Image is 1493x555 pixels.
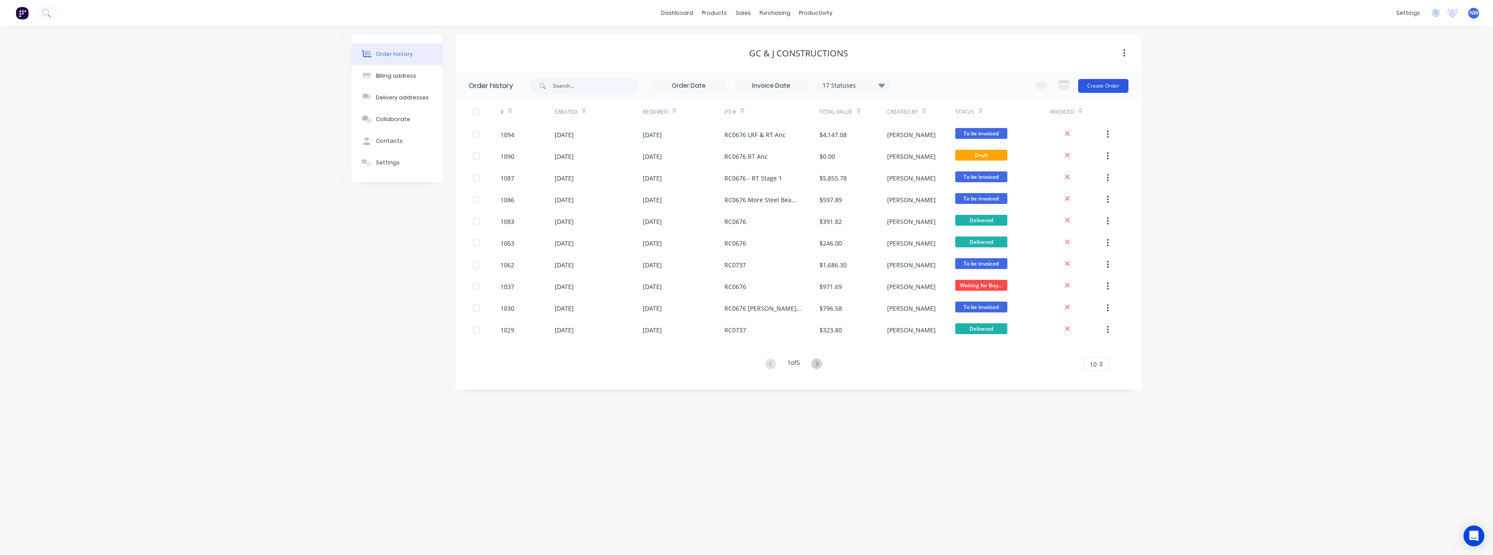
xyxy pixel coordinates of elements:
[887,282,936,291] div: [PERSON_NAME]
[724,239,746,248] div: RC0676
[1090,360,1097,369] span: 10
[731,7,755,20] div: sales
[955,150,1007,161] span: Draft
[500,239,514,248] div: 1063
[887,217,936,226] div: [PERSON_NAME]
[1392,7,1424,20] div: settings
[555,260,574,269] div: [DATE]
[500,174,514,183] div: 1087
[643,130,662,139] div: [DATE]
[376,137,403,145] div: Contacts
[819,174,847,183] div: $5,855.78
[795,7,837,20] div: productivity
[643,152,662,161] div: [DATE]
[819,260,847,269] div: $1,686.30
[955,258,1007,269] span: To be invoiced
[500,130,514,139] div: 1094
[1463,525,1484,546] div: Open Intercom Messenger
[555,108,578,116] div: Created
[555,282,574,291] div: [DATE]
[555,239,574,248] div: [DATE]
[500,100,555,124] div: #
[955,236,1007,247] span: Delivered
[819,152,835,161] div: $0.00
[697,7,731,20] div: products
[376,159,400,167] div: Settings
[724,130,786,139] div: RC0676 LRF & RT Anc
[819,282,842,291] div: $971.69
[553,77,639,95] input: Search...
[500,108,504,116] div: #
[352,87,443,108] button: Delivery addresses
[500,195,514,204] div: 1086
[555,304,574,313] div: [DATE]
[749,48,848,59] div: GC & J Constructions
[1470,9,1478,17] span: NW
[555,325,574,335] div: [DATE]
[643,325,662,335] div: [DATE]
[887,260,936,269] div: [PERSON_NAME]
[819,304,842,313] div: $796.58
[643,174,662,183] div: [DATE]
[376,94,429,102] div: Delivery addresses
[352,108,443,130] button: Collaborate
[955,100,1050,124] div: Status
[787,358,800,371] div: 1 of 5
[500,304,514,313] div: 1030
[735,79,808,92] input: Invoice Date
[352,65,443,87] button: Billing address
[555,130,574,139] div: [DATE]
[724,282,746,291] div: RC0676
[352,43,443,65] button: Order history
[555,174,574,183] div: [DATE]
[887,239,936,248] div: [PERSON_NAME]
[817,81,890,90] div: 17 Statuses
[887,108,918,116] div: Created By
[887,130,936,139] div: [PERSON_NAME]
[500,152,514,161] div: 1090
[955,171,1007,182] span: To be invoiced
[887,304,936,313] div: [PERSON_NAME]
[955,193,1007,204] span: To be invoiced
[724,100,819,124] div: PO #
[955,215,1007,226] span: Delivered
[887,100,955,124] div: Created By
[724,174,782,183] div: RC0676 - RT Stage 1
[724,325,746,335] div: RC0737
[724,195,802,204] div: RC0676 More Steel Beam Replacements
[819,130,847,139] div: $4,147.08
[643,217,662,226] div: [DATE]
[1050,100,1105,124] div: Invoiced
[887,174,936,183] div: [PERSON_NAME]
[955,280,1007,291] span: Waiting for Buy...
[955,128,1007,139] span: To be invoiced
[352,152,443,174] button: Settings
[819,239,842,248] div: $246.00
[643,195,662,204] div: [DATE]
[555,217,574,226] div: [DATE]
[819,195,842,204] div: $597.89
[887,152,936,161] div: [PERSON_NAME]
[819,325,842,335] div: $323.80
[955,323,1007,334] span: Delivered
[555,100,643,124] div: Created
[376,72,416,80] div: Billing address
[887,325,936,335] div: [PERSON_NAME]
[955,108,974,116] div: Status
[657,7,697,20] a: dashboard
[1078,79,1128,93] button: Create Order
[643,282,662,291] div: [DATE]
[755,7,795,20] div: purchasing
[643,239,662,248] div: [DATE]
[469,81,513,91] div: Order history
[352,130,443,152] button: Contacts
[819,108,852,116] div: Total Value
[652,79,725,92] input: Order Date
[955,302,1007,312] span: To be invoiced
[500,260,514,269] div: 1062
[724,260,746,269] div: RC0737
[887,195,936,204] div: [PERSON_NAME]
[500,325,514,335] div: 1029
[819,100,887,124] div: Total Value
[16,7,29,20] img: Factory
